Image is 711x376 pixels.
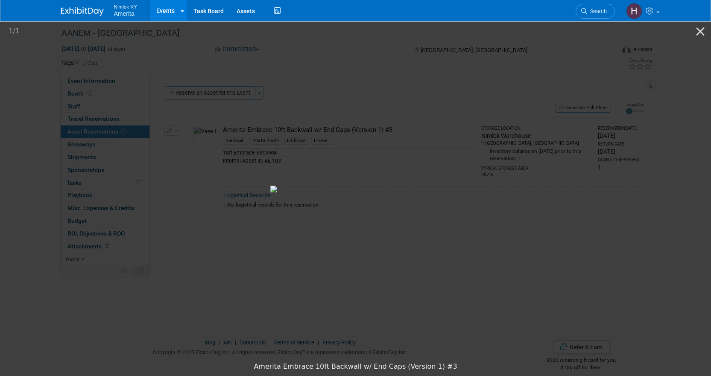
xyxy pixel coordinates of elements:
[626,3,642,19] img: Hannah Durbin
[587,8,607,15] span: Search
[9,27,13,35] span: 1
[114,2,137,11] span: Nimlok KY
[690,21,711,41] button: Close gallery
[576,4,615,19] a: Search
[270,186,441,192] img: Amerita Embrace 10ft Backwall w/ End Caps (Version 1) #3
[114,10,135,17] span: Amerita
[61,7,104,16] img: ExhibitDay
[15,27,20,35] span: 1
